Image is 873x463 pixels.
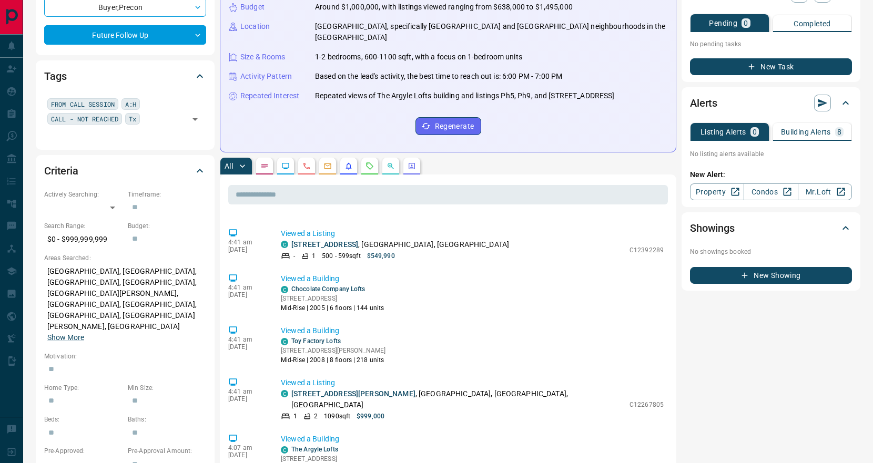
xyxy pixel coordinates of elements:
[228,239,265,246] p: 4:41 am
[51,99,115,109] span: FROM CALL SESSION
[291,239,509,250] p: , [GEOGRAPHIC_DATA], [GEOGRAPHIC_DATA]
[753,128,757,136] p: 0
[281,273,664,284] p: Viewed a Building
[44,415,123,424] p: Beds:
[129,114,136,124] span: Tx
[240,71,292,82] p: Activity Pattern
[367,251,395,261] p: $549,990
[228,246,265,253] p: [DATE]
[240,2,265,13] p: Budget
[690,36,852,52] p: No pending tasks
[323,162,332,170] svg: Emails
[188,112,202,127] button: Open
[44,25,206,45] div: Future Follow Up
[690,149,852,159] p: No listing alerts available
[225,162,233,170] p: All
[228,444,265,451] p: 4:07 am
[44,253,206,263] p: Areas Searched:
[260,162,269,170] svg: Notes
[798,183,852,200] a: Mr.Loft
[281,355,385,365] p: Mid-Rise | 2008 | 8 floors | 218 units
[125,99,136,109] span: A:H
[51,114,118,124] span: CALL - NOT REACHED
[281,241,288,248] div: condos.ca
[281,338,288,345] div: condos.ca
[281,346,385,355] p: [STREET_ADDRESS][PERSON_NAME]
[281,162,290,170] svg: Lead Browsing Activity
[322,251,360,261] p: 500 - 599 sqft
[630,400,664,409] p: C12267805
[44,64,206,89] div: Tags
[291,389,415,398] a: [STREET_ADDRESS][PERSON_NAME]
[690,215,852,241] div: Showings
[744,183,798,200] a: Condos
[794,20,831,27] p: Completed
[281,377,664,388] p: Viewed a Listing
[415,117,481,135] button: Regenerate
[44,263,206,346] p: [GEOGRAPHIC_DATA], [GEOGRAPHIC_DATA], [GEOGRAPHIC_DATA], [GEOGRAPHIC_DATA], [GEOGRAPHIC_DATA][PER...
[293,411,297,421] p: 1
[44,158,206,183] div: Criteria
[781,128,831,136] p: Building Alerts
[344,162,353,170] svg: Listing Alerts
[837,128,841,136] p: 8
[44,162,78,179] h2: Criteria
[709,19,737,27] p: Pending
[293,251,295,261] p: -
[128,221,206,231] p: Budget:
[357,411,384,421] p: $999,000
[291,285,366,293] a: Chocolate Company Lofts
[744,19,748,27] p: 0
[690,267,852,284] button: New Showing
[281,303,384,313] p: Mid-Rise | 2005 | 6 floors | 144 units
[690,58,852,75] button: New Task
[315,21,667,43] p: [GEOGRAPHIC_DATA], specifically [GEOGRAPHIC_DATA] and [GEOGRAPHIC_DATA] neighbourhoods in the [GE...
[281,325,664,336] p: Viewed a Building
[281,286,288,293] div: condos.ca
[281,434,664,445] p: Viewed a Building
[408,162,416,170] svg: Agent Actions
[690,90,852,116] div: Alerts
[44,231,123,248] p: $0 - $999,999,999
[47,332,84,343] button: Show More
[690,183,744,200] a: Property
[128,446,206,456] p: Pre-Approval Amount:
[630,245,664,255] p: C12392289
[44,352,206,361] p: Motivation:
[44,190,123,199] p: Actively Searching:
[228,388,265,395] p: 4:41 am
[240,52,286,63] p: Size & Rooms
[281,294,384,303] p: [STREET_ADDRESS]
[281,228,664,239] p: Viewed a Listing
[291,337,341,345] a: Toy Factory Lofts
[291,388,624,410] p: , [GEOGRAPHIC_DATA], [GEOGRAPHIC_DATA], [GEOGRAPHIC_DATA]
[315,71,562,82] p: Based on the lead's activity, the best time to reach out is: 6:00 PM - 7:00 PM
[228,451,265,459] p: [DATE]
[315,2,573,13] p: Around $1,000,000, with listings viewed ranging from $638,000 to $1,495,000
[291,446,338,453] a: The Argyle Lofts
[690,95,717,111] h2: Alerts
[228,291,265,299] p: [DATE]
[324,411,350,421] p: 1090 sqft
[281,390,288,397] div: condos.ca
[228,395,265,403] p: [DATE]
[240,90,299,101] p: Repeated Interest
[291,240,358,249] a: [STREET_ADDRESS]
[240,21,270,32] p: Location
[44,221,123,231] p: Search Range:
[366,162,374,170] svg: Requests
[312,251,316,261] p: 1
[281,446,288,454] div: condos.ca
[228,284,265,291] p: 4:41 am
[315,52,522,63] p: 1-2 bedrooms, 600-1100 sqft, with a focus on 1-bedroom units
[302,162,311,170] svg: Calls
[314,411,318,421] p: 2
[128,190,206,199] p: Timeframe:
[44,68,66,85] h2: Tags
[228,336,265,343] p: 4:41 am
[315,90,614,101] p: Repeated views of The Argyle Lofts building and listings Ph5, Ph9, and [STREET_ADDRESS]
[690,169,852,180] p: New Alert:
[701,128,746,136] p: Listing Alerts
[128,383,206,393] p: Min Size:
[690,247,852,256] p: No showings booked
